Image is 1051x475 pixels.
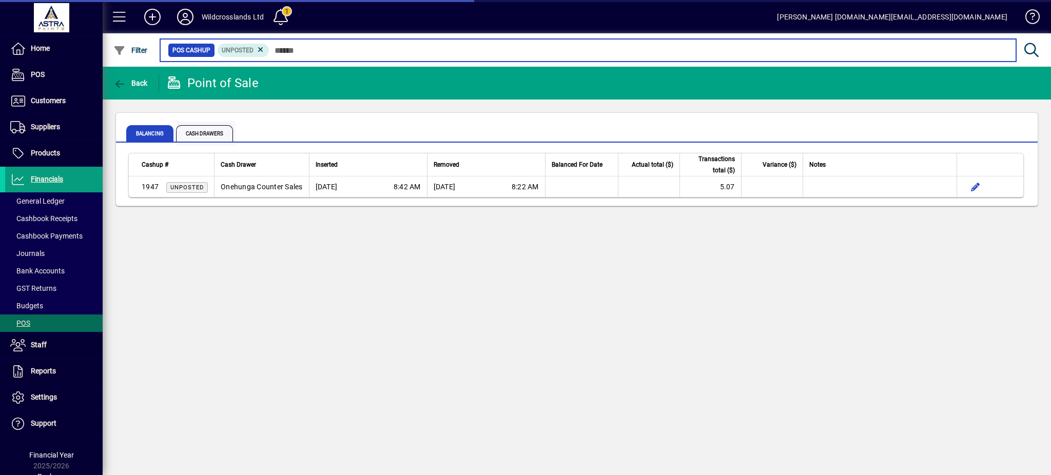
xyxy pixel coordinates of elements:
[172,45,210,55] span: POS Cashup
[126,125,173,142] span: Balancing
[5,227,103,245] a: Cashbook Payments
[221,182,303,192] div: Onehunga Counter Sales
[434,159,459,170] span: Removed
[142,159,208,170] div: Cashup #
[31,367,56,375] span: Reports
[31,419,56,427] span: Support
[10,249,45,258] span: Journals
[136,8,169,26] button: Add
[5,314,103,332] a: POS
[222,47,254,54] span: Unposted
[809,159,826,170] span: Notes
[31,123,60,131] span: Suppliers
[967,179,984,195] button: Edit
[5,88,103,114] a: Customers
[142,159,168,170] span: Cashup #
[763,159,796,170] span: Variance ($)
[111,74,150,92] button: Back
[142,182,208,192] div: 1947
[31,175,63,183] span: Financials
[5,385,103,410] a: Settings
[10,232,83,240] span: Cashbook Payments
[679,176,741,197] td: 5.07
[113,79,148,87] span: Back
[31,44,50,52] span: Home
[316,159,338,170] span: Inserted
[10,267,65,275] span: Bank Accounts
[10,214,77,223] span: Cashbook Receipts
[434,182,456,192] span: [DATE]
[31,393,57,401] span: Settings
[5,114,103,140] a: Suppliers
[552,159,602,170] span: Balanced For Date
[169,8,202,26] button: Profile
[5,297,103,314] a: Budgets
[5,36,103,62] a: Home
[1018,2,1038,35] a: Knowledge Base
[176,125,233,142] span: Cash Drawers
[10,197,65,205] span: General Ledger
[5,332,103,358] a: Staff
[777,9,1007,25] div: [PERSON_NAME] [DOMAIN_NAME][EMAIL_ADDRESS][DOMAIN_NAME]
[316,182,338,192] span: [DATE]
[10,319,30,327] span: POS
[170,184,204,191] span: Unposted
[113,46,148,54] span: Filter
[5,62,103,88] a: POS
[5,192,103,210] a: General Ledger
[29,451,74,459] span: Financial Year
[5,245,103,262] a: Journals
[31,341,47,349] span: Staff
[167,75,259,91] div: Point of Sale
[5,359,103,384] a: Reports
[31,149,60,157] span: Products
[221,159,303,170] div: Cash Drawer
[31,96,66,105] span: Customers
[10,284,56,292] span: GST Returns
[394,182,421,192] span: 8:42 AM
[632,159,673,170] span: Actual total ($)
[5,262,103,280] a: Bank Accounts
[512,182,539,192] span: 8:22 AM
[111,41,150,60] button: Filter
[5,411,103,437] a: Support
[218,44,269,57] mat-chip: Status: Unposted
[31,70,45,78] span: POS
[552,159,612,170] div: Balanced For Date
[5,141,103,166] a: Products
[202,9,264,25] div: Wildcrosslands Ltd
[10,302,43,310] span: Budgets
[5,280,103,297] a: GST Returns
[103,74,159,92] app-page-header-button: Back
[5,210,103,227] a: Cashbook Receipts
[221,159,256,170] span: Cash Drawer
[686,153,735,176] span: Transactions total ($)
